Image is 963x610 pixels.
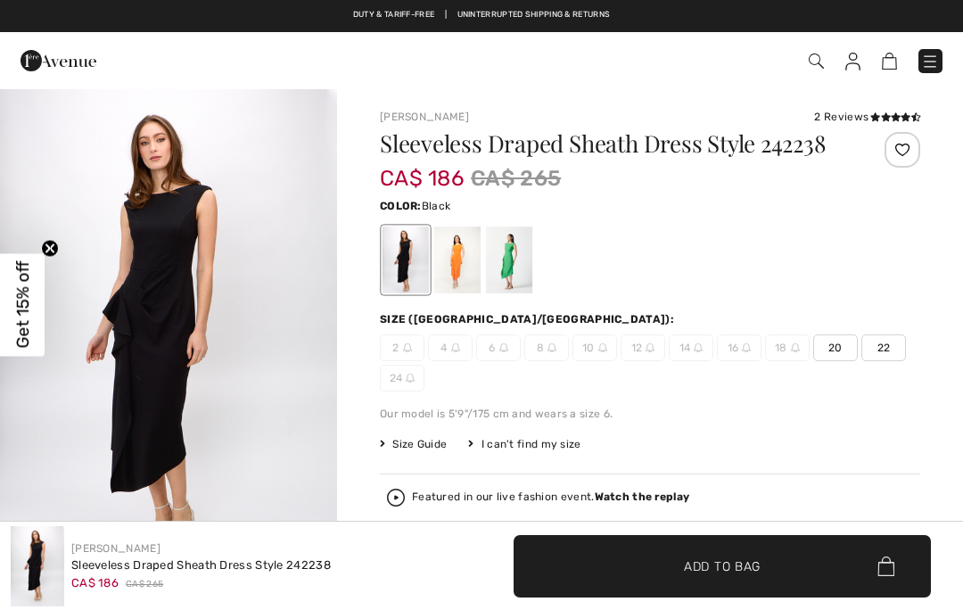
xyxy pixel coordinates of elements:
[380,148,464,191] span: CA$ 186
[882,53,897,70] img: Shopping Bag
[476,334,521,361] span: 6
[742,343,751,352] img: ring-m.svg
[387,489,405,507] img: Watch the replay
[380,200,422,212] span: Color:
[598,343,607,352] img: ring-m.svg
[71,542,160,555] a: [PERSON_NAME]
[11,526,64,606] img: Sleeveless Draped Sheath Dress Style 242238
[514,535,931,598] button: Add to Bag
[380,132,830,155] h1: Sleeveless Draped Sheath Dress Style 242238
[524,334,569,361] span: 8
[41,240,59,258] button: Close teaser
[669,334,713,361] span: 14
[486,227,532,293] div: Island green
[717,334,761,361] span: 16
[595,490,690,503] strong: Watch the replay
[380,334,424,361] span: 2
[451,343,460,352] img: ring-m.svg
[646,343,654,352] img: ring-m.svg
[547,343,556,352] img: ring-m.svg
[471,162,561,194] span: CA$ 265
[694,343,703,352] img: ring-m.svg
[406,374,415,383] img: ring-m.svg
[809,54,824,69] img: Search
[684,556,761,575] span: Add to Bag
[765,334,810,361] span: 18
[412,491,689,503] div: Featured in our live fashion event.
[21,43,96,78] img: 1ère Avenue
[428,334,473,361] span: 4
[380,365,424,392] span: 24
[71,576,119,589] span: CA$ 186
[12,261,33,349] span: Get 15% off
[422,200,451,212] span: Black
[434,227,481,293] div: Mandarin
[921,53,939,70] img: Menu
[621,334,665,361] span: 12
[71,556,331,574] div: Sleeveless Draped Sheath Dress Style 242238
[21,51,96,68] a: 1ère Avenue
[126,578,163,591] span: CA$ 265
[380,436,447,452] span: Size Guide
[499,343,508,352] img: ring-m.svg
[861,334,906,361] span: 22
[814,109,920,125] div: 2 Reviews
[468,436,580,452] div: I can't find my size
[380,406,920,422] div: Our model is 5'9"/175 cm and wears a size 6.
[791,343,800,352] img: ring-m.svg
[403,343,412,352] img: ring-m.svg
[845,53,860,70] img: My Info
[380,111,469,123] a: [PERSON_NAME]
[383,227,429,293] div: Black
[813,334,858,361] span: 20
[380,311,678,327] div: Size ([GEOGRAPHIC_DATA]/[GEOGRAPHIC_DATA]):
[572,334,617,361] span: 10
